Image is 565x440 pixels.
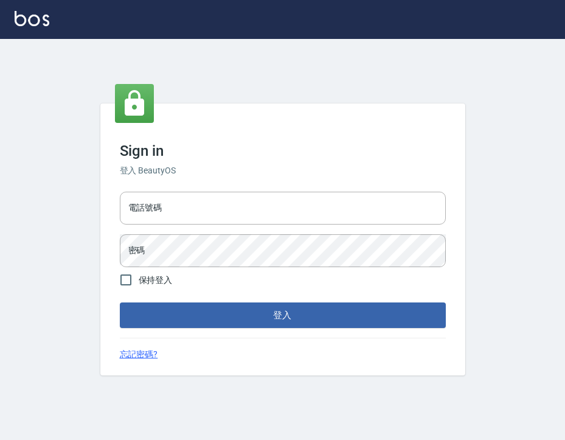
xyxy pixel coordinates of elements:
[120,302,446,328] button: 登入
[120,142,446,159] h3: Sign in
[120,164,446,177] h6: 登入 BeautyOS
[15,11,49,26] img: Logo
[139,274,173,287] span: 保持登入
[120,348,158,361] a: 忘記密碼?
